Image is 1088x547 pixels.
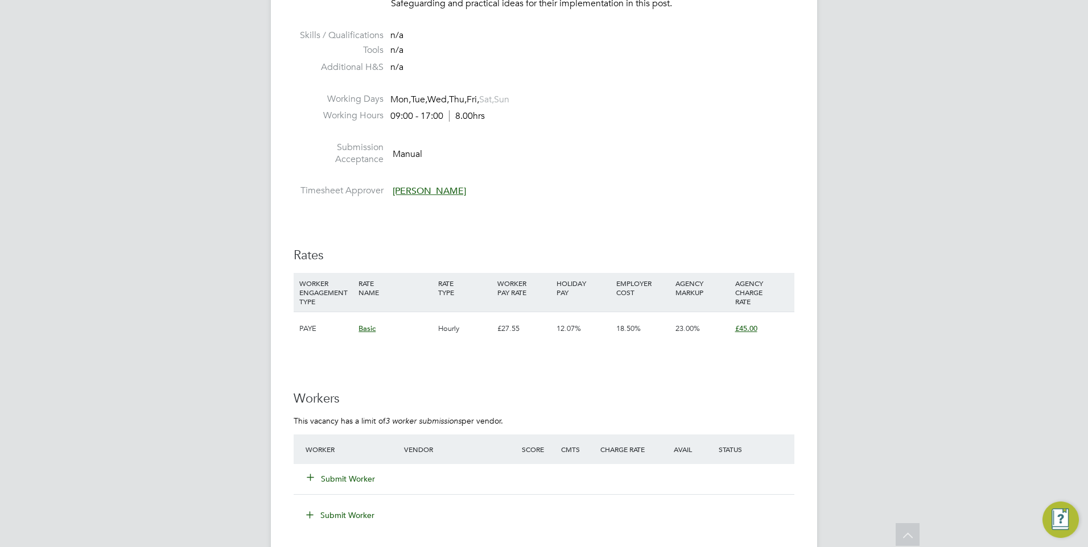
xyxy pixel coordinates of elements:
[449,110,485,122] span: 8.00hrs
[494,94,509,105] span: Sun
[1042,502,1079,538] button: Engage Resource Center
[613,273,673,302] div: EMPLOYER COST
[296,273,356,312] div: WORKER ENGAGEMENT TYPE
[298,506,384,524] button: Submit Worker
[294,110,384,122] label: Working Hours
[307,473,376,484] button: Submit Worker
[393,185,466,197] span: [PERSON_NAME]
[385,416,461,426] em: 3 worker submissions
[519,439,558,459] div: Score
[294,61,384,73] label: Additional H&S
[411,94,427,105] span: Tue,
[494,312,554,345] div: £27.55
[558,439,597,459] div: Cmts
[427,94,449,105] span: Wed,
[479,94,494,105] span: Sat,
[356,273,435,302] div: RATE NAME
[358,324,376,333] span: Basic
[435,273,494,302] div: RATE TYPE
[657,439,716,459] div: Avail
[393,148,422,159] span: Manual
[294,30,384,42] label: Skills / Qualifications
[435,312,494,345] div: Hourly
[294,93,384,105] label: Working Days
[294,247,794,264] h3: Rates
[294,142,384,165] label: Submission Acceptance
[390,94,411,105] span: Mon,
[390,61,403,73] span: n/a
[557,324,581,333] span: 12.07%
[716,439,794,459] div: Status
[675,324,700,333] span: 23.00%
[294,416,794,426] p: This vacancy has a limit of per vendor.
[597,439,657,459] div: Charge Rate
[390,44,403,56] span: n/a
[494,273,554,302] div: WORKER PAY RATE
[401,439,519,459] div: Vendor
[467,94,479,105] span: Fri,
[294,44,384,56] label: Tools
[294,185,384,197] label: Timesheet Approver
[735,324,757,333] span: £45.00
[732,273,792,312] div: AGENCY CHARGE RATE
[616,324,641,333] span: 18.50%
[390,110,485,122] div: 09:00 - 17:00
[449,94,467,105] span: Thu,
[390,30,403,41] span: n/a
[296,312,356,345] div: PAYE
[294,391,794,407] h3: Workers
[673,273,732,302] div: AGENCY MARKUP
[303,439,401,459] div: Worker
[554,273,613,302] div: HOLIDAY PAY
